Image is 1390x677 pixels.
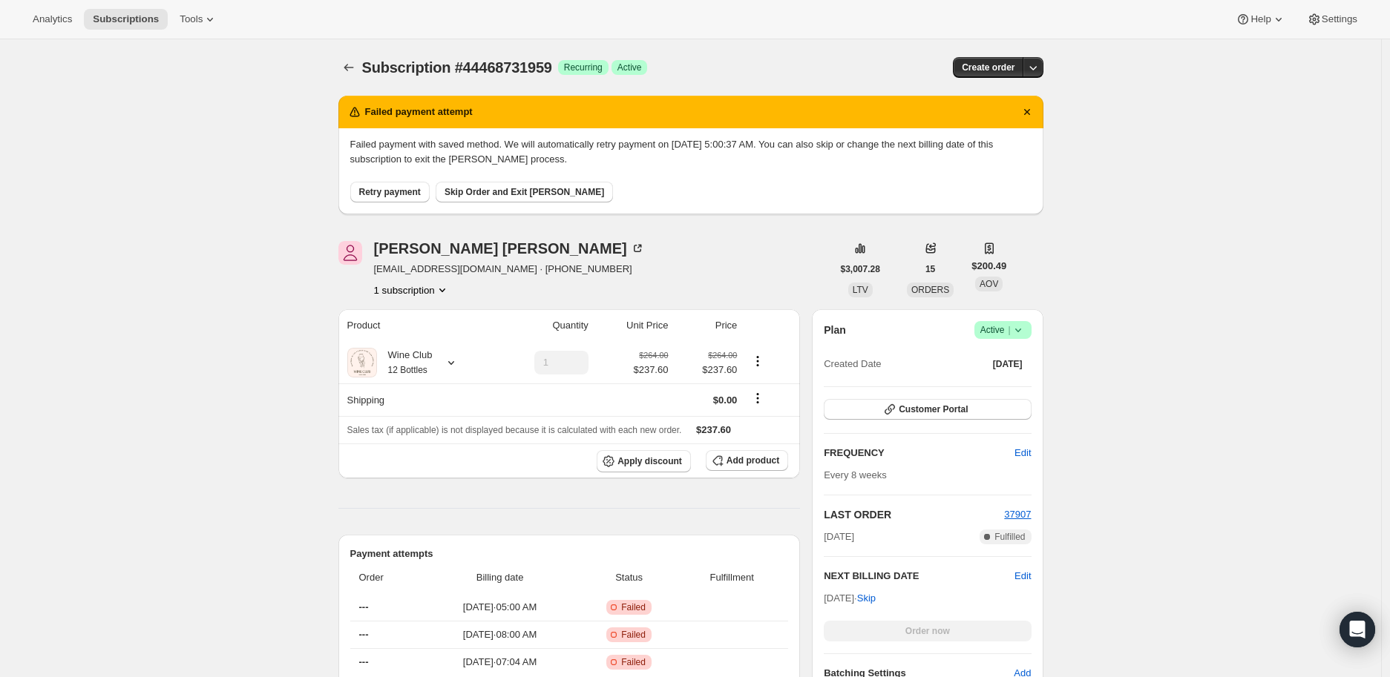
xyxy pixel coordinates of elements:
[713,394,738,406] span: $0.00
[1017,102,1037,122] button: Dismiss notification
[171,9,226,30] button: Tools
[583,570,675,585] span: Status
[426,570,574,585] span: Billing date
[338,57,359,78] button: Subscriptions
[962,62,1014,73] span: Create order
[824,592,876,604] span: [DATE] ·
[362,59,552,76] span: Subscription #44468731959
[494,309,593,342] th: Quantity
[359,656,369,667] span: ---
[841,263,880,275] span: $3,007.28
[824,446,1014,460] h2: FREQUENCY
[824,569,1014,584] h2: NEXT BILLING DATE
[824,529,854,544] span: [DATE]
[33,13,72,25] span: Analytics
[824,507,1004,522] h2: LAST ORDER
[338,241,362,265] span: Tamra SMOTHERMAN
[426,600,574,615] span: [DATE] · 05:00 AM
[925,263,935,275] span: 15
[853,285,868,295] span: LTV
[24,9,81,30] button: Analytics
[347,348,377,377] img: product img
[708,351,737,360] small: $264.00
[1014,446,1031,460] span: Edit
[980,279,998,289] span: AOV
[832,259,889,280] button: $3,007.28
[727,455,779,466] span: Add product
[617,455,682,467] span: Apply discount
[338,383,494,416] th: Shipping
[350,546,789,561] h2: Payment attempts
[1340,612,1375,647] div: Open Intercom Messenger
[350,182,430,202] button: Retry payment
[445,186,604,198] span: Skip Order and Exit [PERSON_NAME]
[621,601,646,613] span: Failed
[899,403,968,415] span: Customer Portal
[388,365,427,375] small: 12 Bottles
[377,348,433,377] div: Wine Club
[621,629,646,641] span: Failed
[706,450,788,471] button: Add product
[971,259,1006,274] span: $200.49
[824,399,1031,420] button: Customer Portal
[597,450,691,472] button: Apply discount
[984,354,1032,374] button: [DATE]
[980,323,1026,337] span: Active
[1004,509,1031,520] a: 37907
[347,425,682,435] span: Sales tax (if applicable) is not displayed because it is calculated with each new order.
[374,283,450,297] button: Product actions
[639,351,668,360] small: $264.00
[633,363,668,377] span: $237.60
[374,241,645,256] div: [PERSON_NAME] [PERSON_NAME]
[911,285,949,295] span: ORDERS
[359,629,369,640] span: ---
[374,262,645,277] span: [EMAIL_ADDRESS][DOMAIN_NAME] · [PHONE_NUMBER]
[593,309,673,342] th: Unit Price
[677,363,737,377] span: $237.60
[824,357,881,371] span: Created Date
[621,656,646,668] span: Failed
[180,13,203,25] span: Tools
[1322,13,1357,25] span: Settings
[1250,13,1271,25] span: Help
[824,323,846,337] h2: Plan
[426,627,574,642] span: [DATE] · 08:00 AM
[746,353,770,369] button: Product actions
[1227,9,1294,30] button: Help
[426,655,574,670] span: [DATE] · 07:04 AM
[1008,324,1010,336] span: |
[746,390,770,406] button: Shipping actions
[350,561,422,594] th: Order
[1006,441,1040,465] button: Edit
[953,57,1023,78] button: Create order
[672,309,741,342] th: Price
[993,358,1023,370] span: [DATE]
[338,309,494,342] th: Product
[564,62,603,73] span: Recurring
[436,182,613,202] button: Skip Order and Exit [PERSON_NAME]
[350,137,1032,167] p: Failed payment with saved method. We will automatically retry payment on [DATE] 5:00:37 AM. You c...
[93,13,159,25] span: Subscriptions
[617,62,642,73] span: Active
[696,424,731,435] span: $237.60
[359,601,369,612] span: ---
[359,186,421,198] span: Retry payment
[1014,569,1031,584] button: Edit
[84,9,168,30] button: Subscriptions
[684,570,779,585] span: Fulfillment
[365,105,473,119] h2: Failed payment attempt
[824,469,887,480] span: Every 8 weeks
[917,259,944,280] button: 15
[1004,507,1031,522] button: 37907
[1298,9,1366,30] button: Settings
[848,587,885,610] button: Skip
[994,531,1025,543] span: Fulfilled
[857,591,876,606] span: Skip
